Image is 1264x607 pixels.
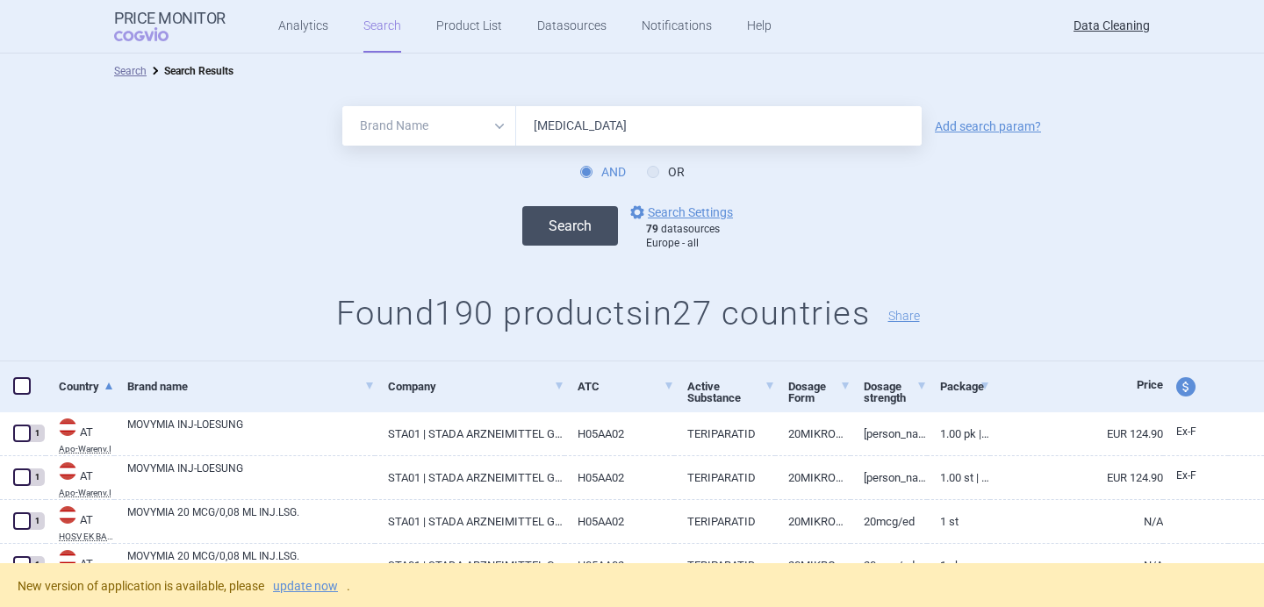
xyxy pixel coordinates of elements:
[851,456,926,499] a: [PERSON_NAME] 2,4ML +NADELN
[114,10,226,43] a: Price MonitorCOGVIO
[59,489,114,497] abbr: Apo-Warenv.I — Apothekerverlag Warenverzeichnis. Online database developed by the Österreichische...
[522,206,618,246] button: Search
[114,27,193,41] span: COGVIO
[29,556,45,574] div: 1
[375,544,564,587] a: STA01 | STADA ARZNEIMITTEL GMBH
[990,412,1163,455] a: EUR 124.90
[788,365,851,419] a: Dosage Form
[18,579,350,593] span: New version of application is available, please .
[578,365,673,408] a: ATC
[851,412,926,455] a: [PERSON_NAME] 2,4ML +PEN
[990,456,1163,499] a: EUR 124.90
[114,10,226,27] strong: Price Monitor
[851,544,926,587] a: 20MCG/ED
[1137,378,1163,391] span: Price
[164,65,233,77] strong: Search Results
[674,544,775,587] a: TERIPARATID
[674,500,775,543] a: TERIPARATID
[888,310,920,322] button: Share
[864,365,926,419] a: Dosage strength
[46,548,114,585] a: ATAT
[273,580,338,592] a: update now
[29,512,45,530] div: 1
[127,504,375,536] a: MOVYMIA 20 MCG/0,08 ML INJ.LSG.
[564,544,673,587] a: H05AA02
[127,365,375,408] a: Brand name
[674,412,775,455] a: TERIPARATID
[927,500,990,543] a: 1 St
[775,500,851,543] a: 20MIKROGRAMM/80MIKROLITER
[851,500,926,543] a: 20MCG/ED
[59,532,114,541] abbr: HOSV EK BASIC — Erstattungskodex published by Hauptverband der österreichischen Sozialversicherun...
[927,544,990,587] a: 1 Pk
[627,202,733,223] a: Search Settings
[1176,425,1196,438] span: Ex-factory price
[388,365,564,408] a: Company
[940,365,990,408] a: Package
[564,500,673,543] a: H05AA02
[646,223,742,250] div: datasources Europe - all
[1163,463,1228,489] a: Ex-F
[59,418,76,436] img: Austria
[1163,419,1228,446] a: Ex-F
[127,548,375,580] a: MOVYMIA 20 MCG/0,08 ML INJ.LSG.
[646,223,658,235] strong: 79
[990,544,1163,587] a: N/A
[46,417,114,453] a: ATATApo-Warenv.I
[375,456,564,499] a: STA01 | STADA ARZNEIMITTEL GMBH
[127,417,375,448] a: MOVYMIA INJ-LOESUNG
[375,500,564,543] a: STA01 | STADA ARZNEIMITTEL GMBH
[564,412,673,455] a: H05AA02
[647,163,685,181] label: OR
[29,425,45,442] div: 1
[59,445,114,453] abbr: Apo-Warenv.I — Apothekerverlag Warenverzeichnis. Online database developed by the Österreichische...
[127,461,375,492] a: MOVYMIA INJ-LOESUNG
[935,120,1041,132] a: Add search param?
[775,456,851,499] a: 20MIKROGRAMM/80MIKROLITER
[580,163,626,181] label: AND
[114,62,147,80] li: Search
[775,544,851,587] a: 20MIKROGRAMM/80MIKROLITER
[687,365,775,419] a: Active Substance
[59,462,76,480] img: Austria
[147,62,233,80] li: Search Results
[990,500,1163,543] a: N/A
[59,506,76,524] img: Austria
[59,365,114,408] a: Country
[927,456,990,499] a: 1.00 ST | Stück
[674,456,775,499] a: TERIPARATID
[46,461,114,497] a: ATATApo-Warenv.I
[114,65,147,77] a: Search
[775,412,851,455] a: 20MIKROGRAMM/80MIKROLITER
[59,550,76,568] img: Austria
[375,412,564,455] a: STA01 | STADA ARZNEIMITTEL GMBH
[927,412,990,455] a: 1.00 PK | Packung
[564,456,673,499] a: H05AA02
[29,468,45,486] div: 1
[1176,469,1196,482] span: Ex-factory price
[46,504,114,541] a: ATATHOSV EK BASIC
